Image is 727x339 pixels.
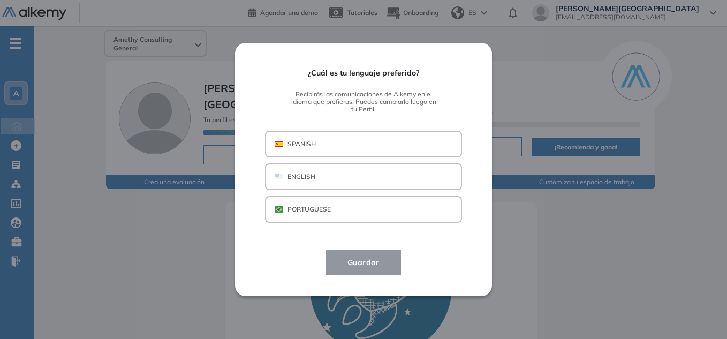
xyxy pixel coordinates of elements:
[265,196,462,223] button: BRAPORTUGUESE
[265,163,462,190] button: USAENGLISH
[287,139,316,149] p: SPANISH
[265,69,462,78] span: ¿Cuál es tu lenguaje preferido?
[275,141,283,147] img: ESP
[534,215,727,339] iframe: Chat Widget
[326,250,401,275] button: Guardar
[339,256,388,269] span: Guardar
[275,174,283,180] img: USA
[265,91,462,114] span: Recibirás las comunicaciones de Alkemy en el idioma que prefieras. Puedes cambiarlo luego en tu P...
[534,215,727,339] div: Widget de chat
[287,205,331,214] p: PORTUGUESE
[287,172,315,182] p: ENGLISH
[265,131,462,157] button: ESPSPANISH
[275,206,283,213] img: BRA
